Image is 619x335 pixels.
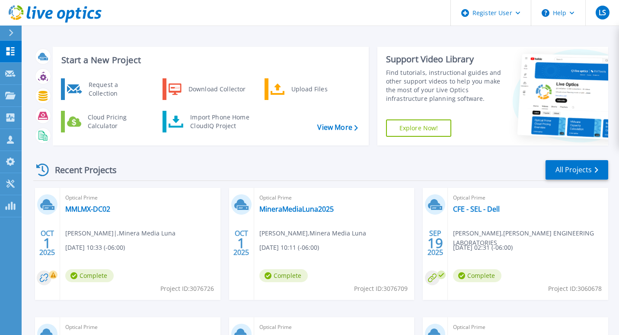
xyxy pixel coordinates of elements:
[259,193,409,203] span: Optical Prime
[160,284,214,293] span: Project ID: 3076726
[453,269,501,282] span: Complete
[259,269,308,282] span: Complete
[259,205,334,213] a: MineraMediaLuna2025
[233,227,249,259] div: OCT 2025
[61,78,150,100] a: Request a Collection
[39,227,55,259] div: OCT 2025
[65,322,215,332] span: Optical Prime
[265,78,353,100] a: Upload Files
[65,269,114,282] span: Complete
[65,243,125,252] span: [DATE] 10:33 (-06:00)
[453,322,603,332] span: Optical Prime
[599,9,606,16] span: LS
[259,243,319,252] span: [DATE] 10:11 (-06:00)
[33,159,128,180] div: Recent Projects
[186,113,253,130] div: Import Phone Home CloudIQ Project
[259,229,366,238] span: [PERSON_NAME] , Minera Media Luna
[453,229,608,248] span: [PERSON_NAME] , [PERSON_NAME] ENGINEERING LABORATORIES
[354,284,408,293] span: Project ID: 3076709
[427,227,444,259] div: SEP 2025
[43,239,51,247] span: 1
[237,239,245,247] span: 1
[453,243,513,252] span: [DATE] 02:31 (-06:00)
[317,123,357,132] a: View More
[386,68,501,103] div: Find tutorials, instructional guides and other support videos to help you make the most of your L...
[546,160,608,180] a: All Projects
[83,113,147,130] div: Cloud Pricing Calculator
[84,81,147,98] div: Request a Collection
[453,205,500,213] a: CFE - SEL - Dell
[65,229,175,238] span: [PERSON_NAME]| , Minera Media Luna
[61,111,150,132] a: Cloud Pricing Calculator
[386,119,452,137] a: Explore Now!
[453,193,603,203] span: Optical Prime
[287,81,351,98] div: Upload Files
[61,55,357,65] h3: Start a New Project
[65,193,215,203] span: Optical Prime
[428,239,443,247] span: 19
[184,81,249,98] div: Download Collector
[259,322,409,332] span: Optical Prime
[386,54,501,65] div: Support Video Library
[548,284,602,293] span: Project ID: 3060678
[65,205,110,213] a: MMLMX-DC02
[163,78,251,100] a: Download Collector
